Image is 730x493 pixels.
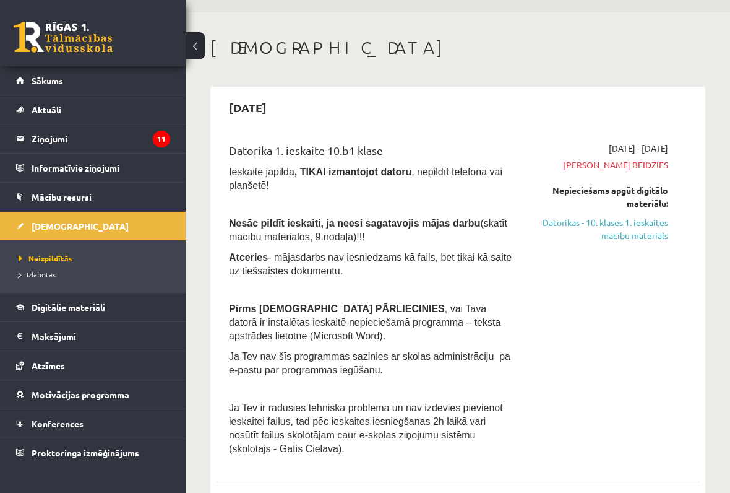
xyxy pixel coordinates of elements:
span: Pirms [DEMOGRAPHIC_DATA] PĀRLIECINIES [229,303,445,314]
a: Digitālie materiāli [16,293,170,321]
span: Ja Tev nav šīs programmas sazinies ar skolas administrāciju pa e-pastu par programmas iegūšanu. [229,351,510,375]
span: [DEMOGRAPHIC_DATA] [32,220,129,232]
b: , TIKAI izmantojot datoru [294,167,411,177]
h1: [DEMOGRAPHIC_DATA] [210,37,705,58]
span: Digitālie materiāli [32,302,105,313]
span: Aktuāli [32,104,61,115]
a: Neizpildītās [19,253,173,264]
span: Mācību resursi [32,191,92,203]
a: Rīgas 1. Tālmācības vidusskola [14,22,113,53]
span: Atzīmes [32,360,65,371]
span: [DATE] - [DATE] [609,142,668,155]
i: 11 [153,131,170,147]
b: Atceries [229,252,268,263]
legend: Ziņojumi [32,124,170,153]
span: Ja Tev ir radusies tehniska problēma un nav izdevies pievienot ieskaitei failus, tad pēc ieskaite... [229,403,503,454]
a: Informatīvie ziņojumi [16,154,170,182]
div: Datorika 1. ieskaite 10.b1 klase [229,142,515,165]
span: Neizpildītās [19,253,72,263]
span: Sākums [32,75,63,86]
span: Ieskaite jāpilda , nepildīt telefonā vai planšetē! [229,167,502,191]
span: [PERSON_NAME] beidzies [534,159,668,172]
legend: Maksājumi [32,322,170,351]
a: Maksājumi [16,322,170,351]
span: Izlabotās [19,269,56,279]
a: Atzīmes [16,351,170,380]
a: Aktuāli [16,95,170,124]
span: , vai Tavā datorā ir instalētas ieskaitē nepieciešamā programma – teksta apstrādes lietotne (Micr... [229,303,500,341]
span: (skatīt mācību materiālos, 9.nodaļa)!!! [229,218,507,242]
a: [DEMOGRAPHIC_DATA] [16,212,170,240]
div: Nepieciešams apgūt digitālo materiālu: [534,184,668,210]
a: Izlabotās [19,269,173,280]
a: Konferences [16,409,170,438]
span: Nesāc pildīt ieskaiti, ja neesi sagatavojis mājas darbu [229,218,480,229]
a: Motivācijas programma [16,380,170,409]
span: Konferences [32,418,84,429]
h2: [DATE] [217,93,279,122]
a: Sākums [16,66,170,95]
legend: Informatīvie ziņojumi [32,154,170,182]
span: - mājasdarbs nav iesniedzams kā fails, bet tikai kā saite uz tiešsaistes dokumentu. [229,252,512,276]
a: Ziņojumi11 [16,124,170,153]
a: Proktoringa izmēģinājums [16,438,170,467]
span: Proktoringa izmēģinājums [32,447,139,458]
a: Mācību resursi [16,183,170,211]
span: Motivācijas programma [32,389,129,400]
a: Datorikas - 10. klases 1. ieskaites mācību materiāls [534,216,668,242]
